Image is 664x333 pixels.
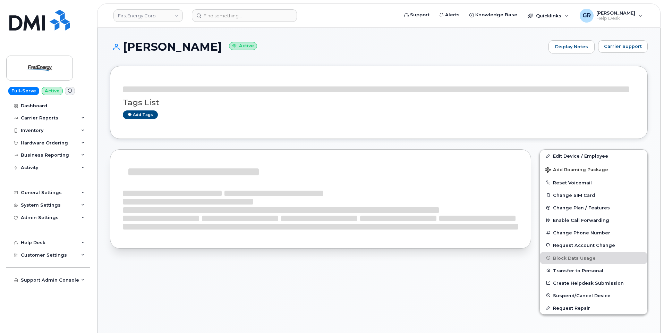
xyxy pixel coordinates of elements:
[540,214,647,226] button: Enable Call Forwarding
[123,110,158,119] a: Add tags
[540,252,647,264] button: Block Data Usage
[540,264,647,277] button: Transfer to Personal
[553,205,610,210] span: Change Plan / Features
[540,289,647,302] button: Suspend/Cancel Device
[553,293,611,298] span: Suspend/Cancel Device
[540,277,647,289] a: Create Helpdesk Submission
[540,302,647,314] button: Request Repair
[540,226,647,239] button: Change Phone Number
[540,162,647,176] button: Add Roaming Package
[540,239,647,251] button: Request Account Change
[110,41,545,53] h1: [PERSON_NAME]
[604,43,642,50] span: Carrier Support
[598,40,648,53] button: Carrier Support
[540,201,647,214] button: Change Plan / Features
[545,167,608,174] span: Add Roaming Package
[548,40,595,53] a: Display Notes
[229,42,257,50] small: Active
[540,150,647,162] a: Edit Device / Employee
[553,218,609,223] span: Enable Call Forwarding
[123,98,635,107] h3: Tags List
[540,189,647,201] button: Change SIM Card
[540,176,647,189] button: Reset Voicemail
